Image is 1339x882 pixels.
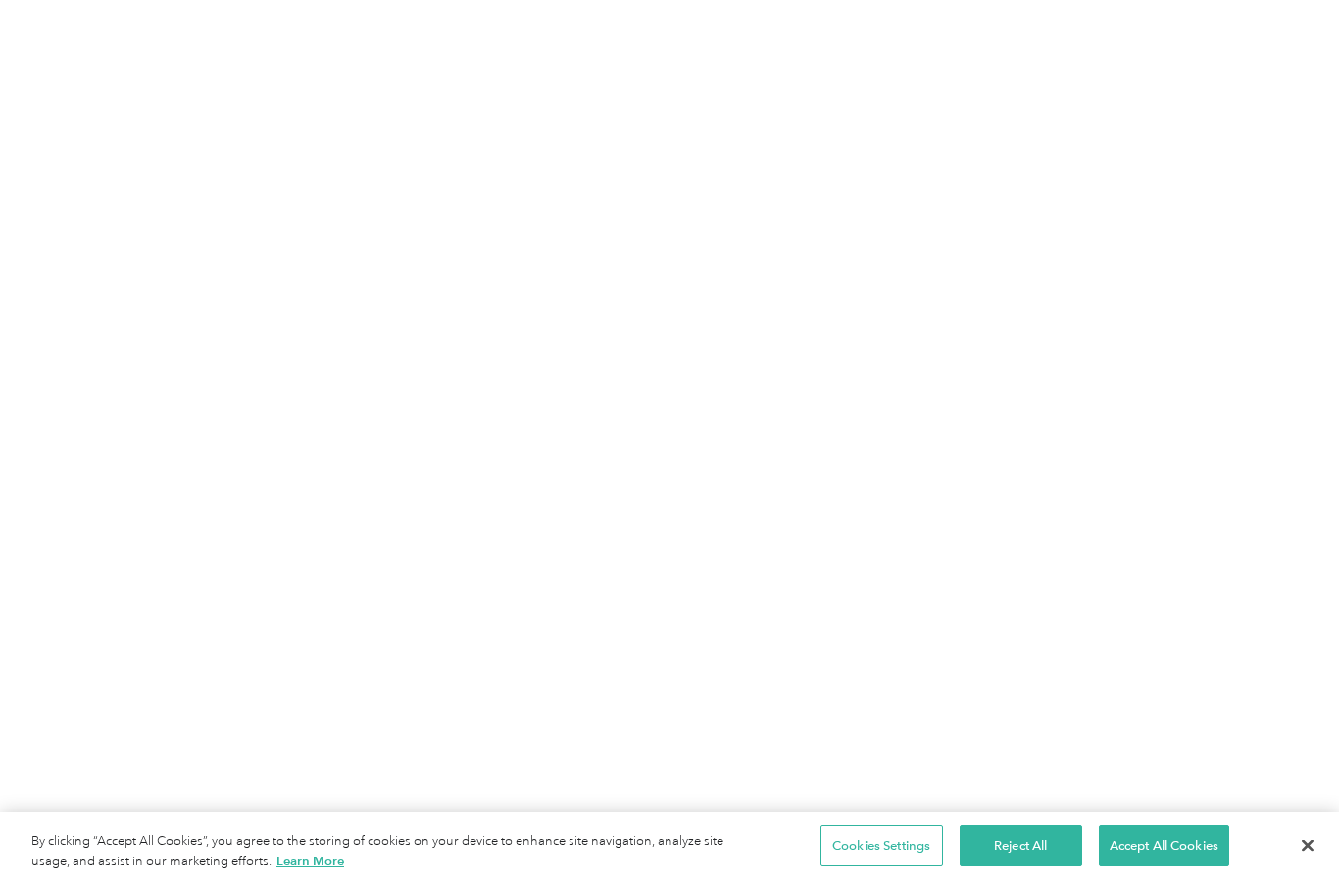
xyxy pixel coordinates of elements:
button: Accept All Cookies [1099,825,1229,866]
a: More information about your privacy, opens in a new tab [276,854,344,868]
button: Close [1286,823,1329,866]
div: By clicking “Accept All Cookies”, you agree to the storing of cookies on your device to enhance s... [31,832,736,871]
button: Cookies Settings [820,825,943,866]
button: Reject All [960,825,1082,866]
